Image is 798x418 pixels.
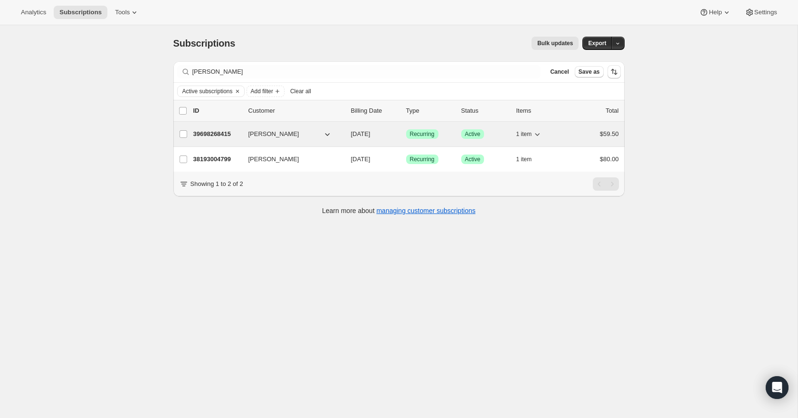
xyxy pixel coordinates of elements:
button: Help [693,6,737,19]
p: Total [606,106,618,116]
button: Analytics [15,6,52,19]
button: Add filter [247,86,285,97]
div: Type [406,106,454,116]
span: 1 item [516,156,532,163]
button: 1 item [516,127,542,141]
button: Settings [739,6,783,19]
span: Save as [579,68,600,76]
div: 39698268415[PERSON_NAME][DATE]SuccessRecurringSuccessActive1 item$59.50 [193,127,619,141]
input: Filter subscribers [192,65,541,78]
span: [DATE] [351,156,370,163]
span: [PERSON_NAME] [248,129,299,139]
p: Billing Date [351,106,399,116]
span: Active subscriptions [182,87,233,95]
button: Sort the results [608,65,621,78]
button: Export [582,37,612,50]
p: Status [461,106,509,116]
div: Items [516,106,564,116]
nav: Pagination [593,177,619,191]
button: Clear [233,86,242,97]
p: Customer [248,106,343,116]
button: Active subscriptions [178,86,233,97]
div: Open Intercom Messenger [766,376,788,399]
span: Tools [115,9,130,16]
span: Cancel [550,68,569,76]
button: Tools [109,6,145,19]
button: [PERSON_NAME] [243,126,338,142]
span: Recurring [410,130,435,138]
span: Active [465,156,481,163]
span: Bulk updates [537,39,573,47]
p: 39698268415 [193,129,241,139]
span: Active [465,130,481,138]
a: managing customer subscriptions [376,207,475,214]
button: [PERSON_NAME] [243,152,338,167]
span: Settings [754,9,777,16]
span: 1 item [516,130,532,138]
span: [PERSON_NAME] [248,155,299,164]
button: 1 item [516,153,542,166]
span: $80.00 [600,156,619,163]
p: Showing 1 to 2 of 2 [190,179,243,189]
button: Bulk updates [532,37,579,50]
span: Add filter [251,87,273,95]
span: $59.50 [600,130,619,137]
p: ID [193,106,241,116]
span: Clear all [290,87,311,95]
span: Export [588,39,606,47]
span: Analytics [21,9,46,16]
button: Clear all [286,86,315,97]
span: Subscriptions [59,9,102,16]
span: Subscriptions [173,38,236,49]
span: [DATE] [351,130,370,137]
span: Help [709,9,722,16]
p: 38193004799 [193,155,241,164]
div: IDCustomerBilling DateTypeStatusItemsTotal [193,106,619,116]
div: 38193004799[PERSON_NAME][DATE]SuccessRecurringSuccessActive1 item$80.00 [193,153,619,166]
button: Cancel [546,66,572,78]
button: Subscriptions [54,6,107,19]
span: Recurring [410,156,435,163]
p: Learn more about [322,206,475,215]
button: Save as [575,66,604,78]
